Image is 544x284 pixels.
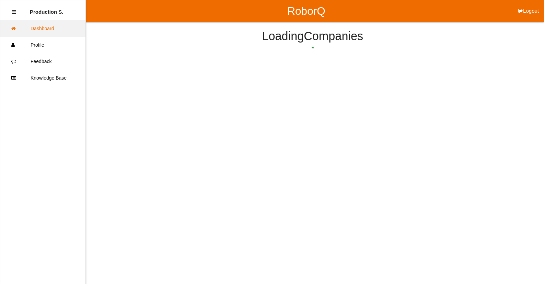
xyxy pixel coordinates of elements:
[103,30,522,43] h4: Loading Companies
[0,20,85,37] a: Dashboard
[0,53,85,70] a: Feedback
[0,70,85,86] a: Knowledge Base
[0,37,85,53] a: Profile
[30,4,63,15] p: Production Shifts
[12,4,16,20] div: Close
